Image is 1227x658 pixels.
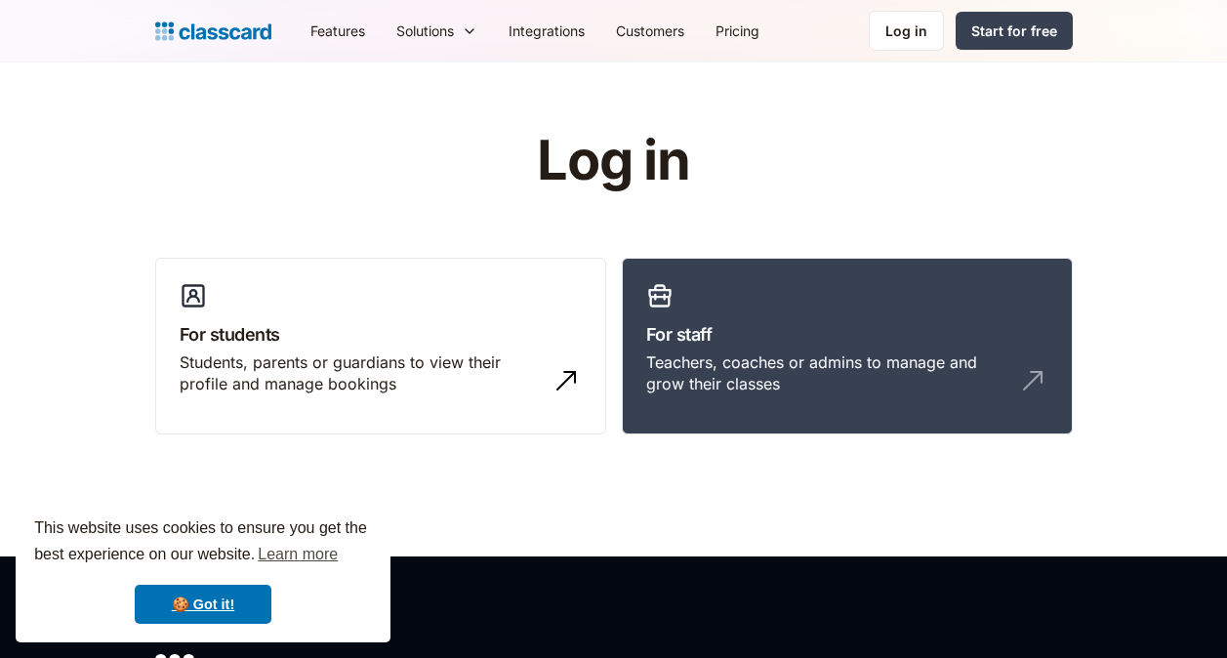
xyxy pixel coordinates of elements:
h3: For students [180,321,582,348]
a: Log in [869,11,944,51]
div: Start for free [971,21,1057,41]
h1: Log in [304,131,923,191]
a: Features [295,9,381,53]
a: For staffTeachers, coaches or admins to manage and grow their classes [622,258,1073,435]
a: Customers [600,9,700,53]
div: Solutions [381,9,493,53]
a: learn more about cookies [255,540,341,569]
a: Pricing [700,9,775,53]
a: For studentsStudents, parents or guardians to view their profile and manage bookings [155,258,606,435]
a: Integrations [493,9,600,53]
div: Solutions [396,21,454,41]
a: dismiss cookie message [135,585,271,624]
a: Start for free [956,12,1073,50]
span: This website uses cookies to ensure you get the best experience on our website. [34,516,372,569]
div: Teachers, coaches or admins to manage and grow their classes [646,351,1009,395]
h3: For staff [646,321,1048,348]
div: Log in [885,21,927,41]
div: Students, parents or guardians to view their profile and manage bookings [180,351,543,395]
a: Logo [155,18,271,45]
div: cookieconsent [16,498,390,642]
